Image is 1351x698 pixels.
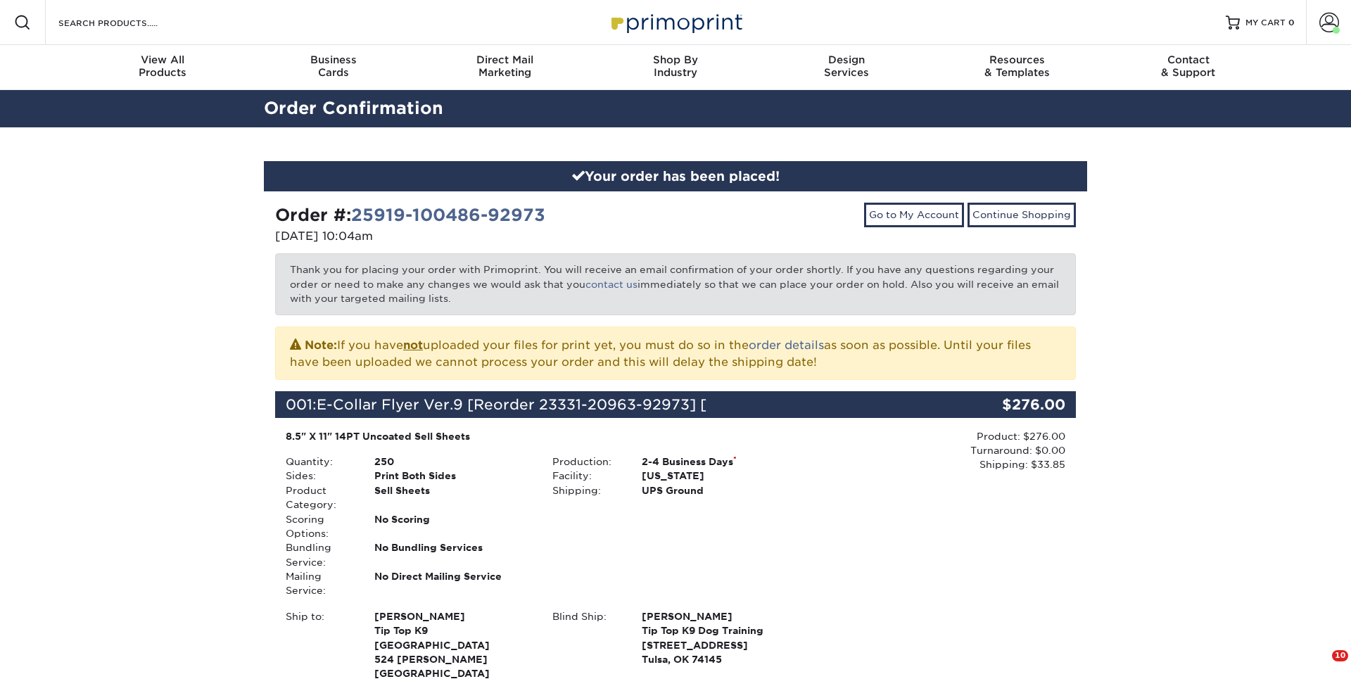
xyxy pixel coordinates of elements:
[275,391,942,418] div: 001:
[253,96,1098,122] h2: Order Confirmation
[248,45,419,90] a: BusinessCards
[590,53,761,79] div: Industry
[761,53,932,79] div: Services
[364,469,542,483] div: Print Both Sides
[419,53,590,79] div: Marketing
[968,203,1076,227] a: Continue Shopping
[605,7,746,37] img: Primoprint
[77,53,248,79] div: Products
[374,609,531,623] span: [PERSON_NAME]
[403,338,423,352] b: not
[374,652,531,666] span: 524 [PERSON_NAME]
[364,483,542,512] div: Sell Sheets
[317,396,706,413] span: E-Collar Flyer Ver.9 [Reorder 23331-20963-92973] [
[419,53,590,66] span: Direct Mail
[351,205,545,225] a: 25919-100486-92973
[275,569,364,598] div: Mailing Service:
[542,609,630,667] div: Blind Ship:
[1103,45,1274,90] a: Contact& Support
[77,53,248,66] span: View All
[542,483,630,497] div: Shipping:
[642,638,799,652] span: [STREET_ADDRESS]
[364,455,542,469] div: 250
[275,512,364,541] div: Scoring Options:
[631,455,809,469] div: 2-4 Business Days
[1103,53,1274,66] span: Contact
[374,609,531,680] strong: [GEOGRAPHIC_DATA]
[1245,17,1286,29] span: MY CART
[761,53,932,66] span: Design
[419,45,590,90] a: Direct MailMarketing
[248,53,419,79] div: Cards
[286,429,799,443] div: 8.5" X 11" 14PT Uncoated Sell Sheets
[864,203,964,227] a: Go to My Account
[290,336,1061,371] p: If you have uploaded your files for print yet, you must do so in the as soon as possible. Until y...
[761,45,932,90] a: DesignServices
[364,512,542,541] div: No Scoring
[1303,650,1337,684] iframe: Intercom live chat
[275,228,665,245] p: [DATE] 10:04am
[932,53,1103,79] div: & Templates
[942,391,1076,418] div: $276.00
[275,205,545,225] strong: Order #:
[264,161,1087,192] div: Your order has been placed!
[1332,650,1348,661] span: 10
[542,469,630,483] div: Facility:
[642,623,799,637] span: Tip Top K9 Dog Training
[305,338,337,352] strong: Note:
[542,455,630,469] div: Production:
[275,253,1076,315] p: Thank you for placing your order with Primoprint. You will receive an email confirmation of your ...
[248,53,419,66] span: Business
[631,483,809,497] div: UPS Ground
[585,279,638,290] a: contact us
[275,455,364,469] div: Quantity:
[631,469,809,483] div: [US_STATE]
[57,14,194,31] input: SEARCH PRODUCTS.....
[275,540,364,569] div: Bundling Service:
[1288,18,1295,27] span: 0
[275,483,364,512] div: Product Category:
[1103,53,1274,79] div: & Support
[932,53,1103,66] span: Resources
[590,53,761,66] span: Shop By
[374,623,531,652] span: Tip Top K9 [GEOGRAPHIC_DATA]
[809,429,1065,472] div: Product: $276.00 Turnaround: $0.00 Shipping: $33.85
[275,469,364,483] div: Sides:
[749,338,824,352] a: order details
[932,45,1103,90] a: Resources& Templates
[77,45,248,90] a: View AllProducts
[642,609,799,623] span: [PERSON_NAME]
[590,45,761,90] a: Shop ByIndustry
[275,609,364,681] div: Ship to:
[364,569,542,598] div: No Direct Mailing Service
[642,609,799,665] strong: Tulsa, OK 74145
[364,540,542,569] div: No Bundling Services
